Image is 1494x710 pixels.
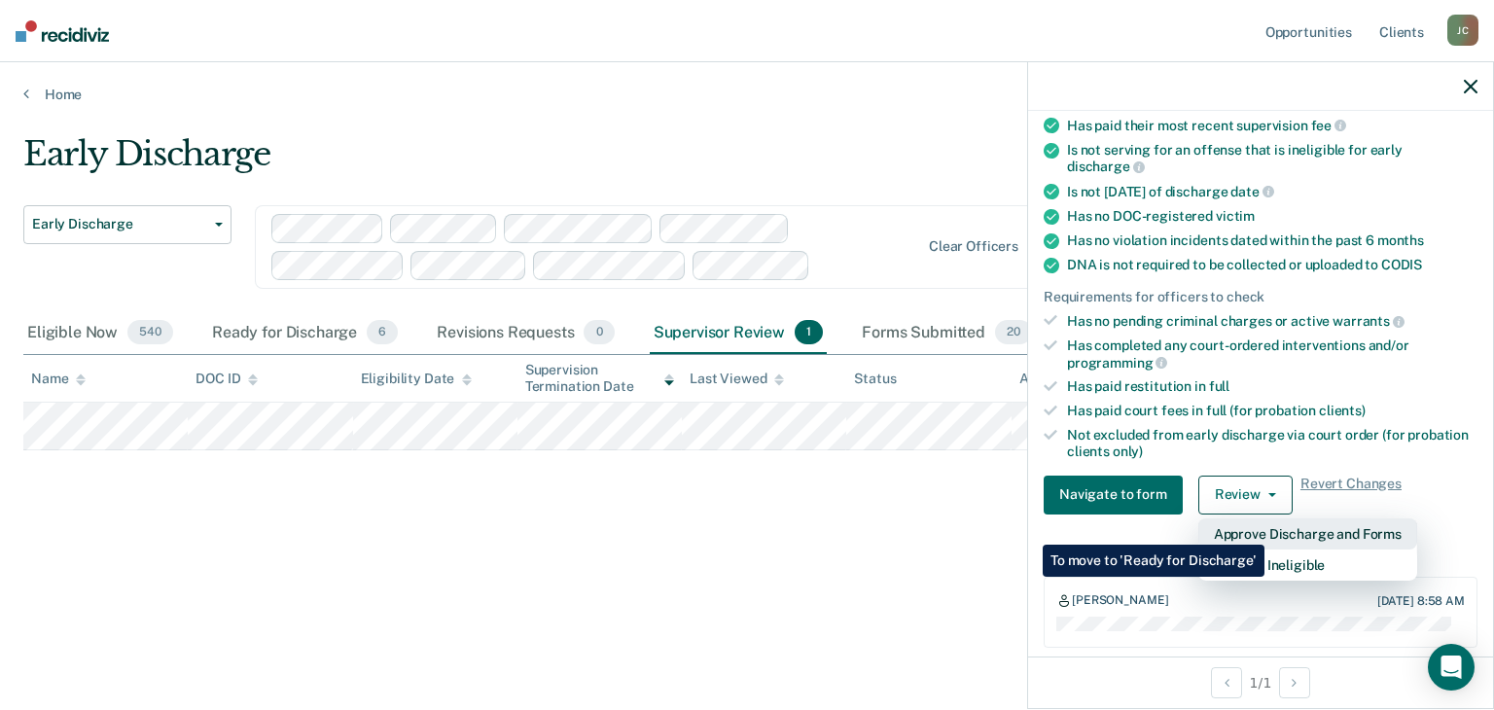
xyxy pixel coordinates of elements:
a: Home [23,86,1471,103]
div: Has no pending criminal charges or active [1067,312,1477,330]
button: Review [1198,476,1293,515]
span: discharge [1067,159,1145,174]
div: Eligibility Date [361,371,473,387]
div: Not excluded from early discharge via court order (for probation clients [1067,427,1477,460]
span: CODIS [1381,257,1422,272]
button: Navigate to form [1044,476,1183,515]
div: Early Discharge [23,134,1144,190]
div: Supervisor Review [650,312,828,355]
div: Has completed any court-ordered interventions and/or [1067,337,1477,371]
div: 1 / 1 [1028,657,1493,708]
div: Open Intercom Messenger [1428,644,1475,691]
div: Is not serving for an offense that is ineligible for early [1067,142,1477,175]
span: 6 [367,320,398,345]
dt: Action Plans and Notes [1044,546,1477,562]
div: Has paid restitution in [1067,378,1477,395]
button: Mark as Ineligible [1198,550,1417,581]
span: 1 [795,320,823,345]
span: 20 [995,320,1032,345]
span: clients) [1319,403,1366,418]
div: [DATE] 8:58 AM [1377,594,1465,608]
div: Revisions Requests [433,312,618,355]
span: warrants [1333,313,1405,329]
a: Navigate to form link [1044,476,1191,515]
div: Name [31,371,86,387]
span: fee [1311,118,1346,133]
button: Previous Opportunity [1211,667,1242,698]
span: months [1377,232,1424,248]
button: Next Opportunity [1279,667,1310,698]
span: Revert Changes [1300,476,1402,515]
img: Recidiviz [16,20,109,42]
span: 540 [127,320,173,345]
div: DNA is not required to be collected or uploaded to [1067,257,1477,273]
span: date [1230,184,1273,199]
div: Requirements for officers to check [1044,289,1477,305]
div: Has no violation incidents dated within the past 6 [1067,232,1477,249]
div: Status [854,371,896,387]
div: Has paid court fees in full (for probation [1067,403,1477,419]
span: Early Discharge [32,216,207,232]
span: programming [1067,355,1167,371]
div: Forms Submitted [858,312,1036,355]
div: [PERSON_NAME] [1072,593,1168,609]
span: victim [1216,208,1255,224]
div: Last Viewed [690,371,784,387]
div: Has paid their most recent supervision [1067,117,1477,134]
div: Supervision Termination Date [525,362,674,395]
span: only) [1113,444,1143,459]
div: Ready for Discharge [208,312,402,355]
span: full [1209,378,1229,394]
span: 0 [584,320,614,345]
div: Has no DOC-registered [1067,208,1477,225]
div: DOC ID [196,371,258,387]
div: Is not [DATE] of discharge [1067,183,1477,200]
button: Approve Discharge and Forms [1198,518,1417,550]
div: Clear officers [929,238,1018,255]
div: Eligible Now [23,312,177,355]
div: J C [1447,15,1478,46]
div: Assigned to [1019,371,1111,387]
